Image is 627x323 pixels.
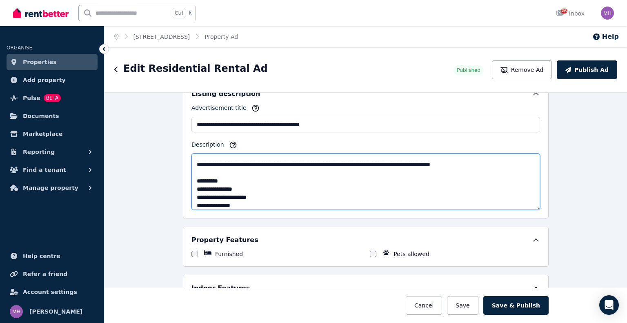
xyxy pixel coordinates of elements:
[7,162,98,178] button: Find a tenant
[7,54,98,70] a: Properties
[557,60,617,79] button: Publish Ad
[492,60,552,79] button: Remove Ad
[44,94,61,102] span: BETA
[133,33,190,40] a: [STREET_ADDRESS]
[189,10,191,16] span: k
[7,72,98,88] a: Add property
[13,7,69,19] img: RentBetter
[23,75,66,85] span: Add property
[23,111,59,121] span: Documents
[7,108,98,124] a: Documents
[601,7,614,20] img: michael hijazi
[556,9,585,18] div: Inbox
[457,67,480,74] span: Published
[7,284,98,300] a: Account settings
[7,144,98,160] button: Reporting
[406,296,442,315] button: Cancel
[599,295,619,315] div: Open Intercom Messenger
[23,147,55,157] span: Reporting
[191,140,224,152] label: Description
[23,57,57,67] span: Properties
[191,283,250,293] h5: Indoor Features
[561,9,567,13] span: 26
[23,165,66,175] span: Find a tenant
[104,26,248,47] nav: Breadcrumb
[10,305,23,318] img: michael hijazi
[394,250,429,258] label: Pets allowed
[191,235,258,245] h5: Property Features
[205,33,238,40] a: Property Ad
[29,307,82,316] span: [PERSON_NAME]
[592,32,619,42] button: Help
[7,180,98,196] button: Manage property
[23,251,60,261] span: Help centre
[23,269,67,279] span: Refer a friend
[7,126,98,142] a: Marketplace
[173,8,185,18] span: Ctrl
[23,93,40,103] span: Pulse
[483,296,549,315] button: Save & Publish
[447,296,478,315] button: Save
[23,183,78,193] span: Manage property
[23,129,62,139] span: Marketplace
[23,287,77,297] span: Account settings
[7,266,98,282] a: Refer a friend
[7,248,98,264] a: Help centre
[7,45,32,51] span: ORGANISE
[123,62,268,75] h1: Edit Residential Rental Ad
[215,250,243,258] label: Furnished
[191,89,260,99] h5: Listing description
[191,104,247,115] label: Advertisement title
[7,90,98,106] a: PulseBETA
